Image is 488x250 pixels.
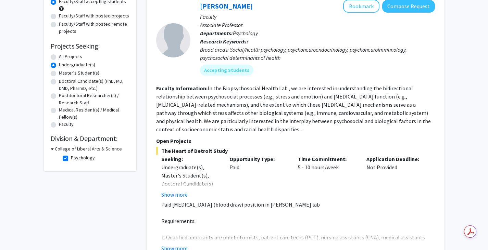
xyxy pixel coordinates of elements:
[161,201,320,208] span: Paid [MEDICAL_DATA] (blood draw) position in [PERSON_NAME] lab
[200,38,248,45] b: Research Keywords:
[55,145,122,153] h3: College of Liberal Arts & Science
[59,53,82,60] label: All Projects
[293,155,361,199] div: 5 - 10 hours/week
[5,219,29,245] iframe: Chat
[156,85,431,133] fg-read-more: In the Biopsychosocial Health Lab , we are interested in understanding the bidirectional relation...
[200,30,233,37] b: Departments:
[200,2,253,10] a: [PERSON_NAME]
[161,190,188,199] button: Show more
[161,155,220,163] p: Seeking:
[59,61,95,68] label: Undergraduate(s)
[59,21,129,35] label: Faculty/Staff with posted remote projects
[361,155,430,199] div: Not Provided
[200,13,435,21] p: Faculty
[161,234,425,249] span: 1. Qualified applicants are phlebotomists, patient care techs (PCT), nursing assistants (CNA), me...
[59,106,129,121] label: Medical Resident(s) / Medical Fellow(s)
[71,154,95,161] label: Psychology
[200,65,253,76] mat-chip: Accepting Students
[161,163,220,204] div: Undergraduate(s), Master's Student(s), Doctoral Candidate(s) (PhD, MD, DMD, PharmD, etc.)
[161,218,196,224] span: Requirements:
[200,21,435,29] p: Associate Professor
[59,69,99,77] label: Master's Student(s)
[298,155,356,163] p: Time Commitment:
[224,155,293,199] div: Paid
[366,155,425,163] p: Application Deadline:
[156,137,435,145] p: Open Projects
[156,147,435,155] span: The Heart of Detroit Study
[156,85,208,92] b: Faculty Information:
[59,78,129,92] label: Doctoral Candidate(s) (PhD, MD, DMD, PharmD, etc.)
[59,121,74,128] label: Faculty
[233,30,258,37] span: Psychology
[51,134,129,143] h2: Division & Department:
[229,155,288,163] p: Opportunity Type:
[59,12,129,19] label: Faculty/Staff with posted projects
[59,92,129,106] label: Postdoctoral Researcher(s) / Research Staff
[51,42,129,50] h2: Projects Seeking:
[200,45,435,62] div: Broad areas: Social/health psychology, psychoneuroendocrinology, psychoneuroimmunology, psychosoc...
